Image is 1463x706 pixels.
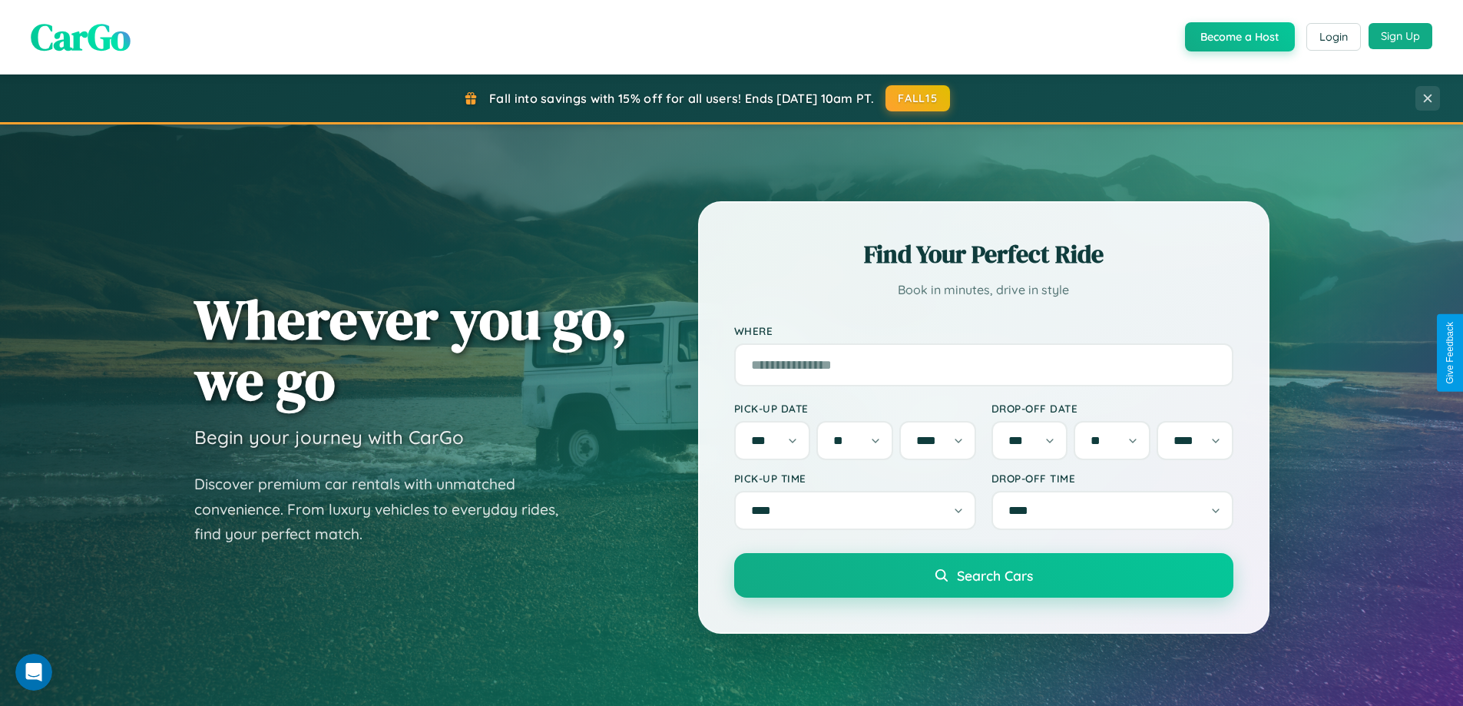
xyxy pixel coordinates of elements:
label: Drop-off Date [991,402,1233,415]
p: Discover premium car rentals with unmatched convenience. From luxury vehicles to everyday rides, ... [194,472,578,547]
label: Where [734,324,1233,337]
span: Fall into savings with 15% off for all users! Ends [DATE] 10am PT. [489,91,874,106]
div: Give Feedback [1445,322,1455,384]
p: Book in minutes, drive in style [734,279,1233,301]
button: Login [1306,23,1361,51]
span: Search Cars [957,567,1033,584]
h2: Find Your Perfect Ride [734,237,1233,271]
label: Drop-off Time [991,472,1233,485]
button: Become a Host [1185,22,1295,51]
h1: Wherever you go, we go [194,289,627,410]
label: Pick-up Date [734,402,976,415]
iframe: Intercom live chat [15,654,52,691]
button: Search Cars [734,553,1233,598]
button: FALL15 [885,85,950,111]
span: CarGo [31,12,131,62]
label: Pick-up Time [734,472,976,485]
h3: Begin your journey with CarGo [194,426,464,449]
button: Sign Up [1369,23,1432,49]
